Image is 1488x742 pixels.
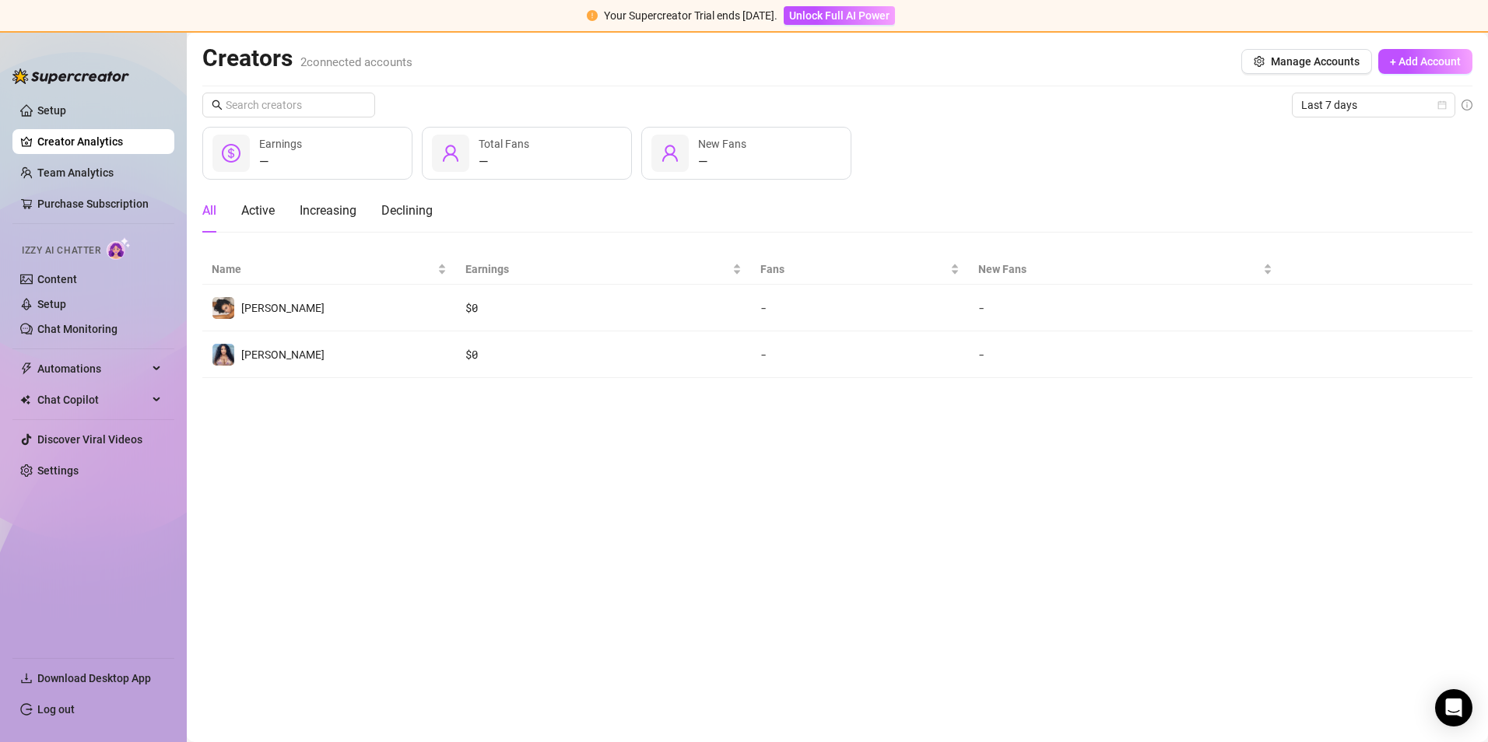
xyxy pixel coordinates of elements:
div: $ 0 [465,346,742,363]
a: Unlock Full AI Power [784,9,895,22]
span: [PERSON_NAME] [241,348,325,361]
a: Setup [37,104,66,117]
div: Declining [381,201,433,220]
span: + Add Account [1390,55,1461,68]
div: — [479,152,529,171]
img: Chat Copilot [20,394,30,405]
span: 2 connected accounts [300,55,412,69]
span: New Fans [698,138,746,150]
span: Download Desktop App [37,672,151,684]
a: Discover Viral Videos [37,433,142,446]
div: Open Intercom Messenger [1435,689,1472,726]
span: [PERSON_NAME] [241,302,325,314]
span: Earnings [259,138,302,150]
span: Chat Copilot [37,387,148,412]
a: Chat Monitoring [37,323,118,335]
span: Total Fans [479,138,529,150]
div: - [978,299,1272,317]
span: setting [1254,56,1265,67]
span: dollar-circle [222,144,240,163]
div: - [978,346,1272,363]
span: exclamation-circle [587,10,598,21]
span: Your Supercreator Trial ends [DATE]. [604,9,777,22]
span: Automations [37,356,148,381]
input: Search creators [226,96,353,114]
button: Manage Accounts [1241,49,1372,74]
div: — [698,152,746,171]
a: Team Analytics [37,166,114,179]
a: Log out [37,703,75,716]
div: Increasing [300,201,356,220]
div: - [760,299,960,317]
h2: Creators [202,44,412,73]
span: search [212,100,223,110]
span: thunderbolt [20,362,33,375]
a: Setup [37,298,66,310]
span: Last 7 days [1301,93,1446,117]
th: Fans [751,254,969,285]
div: Active [241,201,275,220]
th: Name [202,254,456,285]
a: Content [37,273,77,285]
img: AI Chatter [107,237,131,260]
span: user [661,144,679,163]
span: Izzy AI Chatter [22,243,100,258]
a: Purchase Subscription [37,191,162,216]
img: Raqual [212,297,234,319]
button: + Add Account [1378,49,1472,74]
span: calendar [1437,100,1447,110]
span: Manage Accounts [1271,55,1360,68]
th: Earnings [456,254,751,285]
span: user [441,144,460,163]
div: $ 0 [465,299,742,317]
div: All [202,201,216,220]
div: - [760,346,960,363]
span: info-circle [1462,100,1472,110]
span: New Fans [978,261,1260,278]
span: Name [212,261,434,278]
span: Fans [760,261,947,278]
th: New Fans [969,254,1282,285]
img: Raqual [212,344,234,366]
a: Creator Analytics [37,129,162,154]
img: logo-BBDzfeDw.svg [12,68,129,84]
div: — [259,152,302,171]
span: Earnings [465,261,729,278]
button: Unlock Full AI Power [784,6,895,25]
span: download [20,672,33,684]
span: Unlock Full AI Power [789,9,890,22]
a: Settings [37,464,79,477]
